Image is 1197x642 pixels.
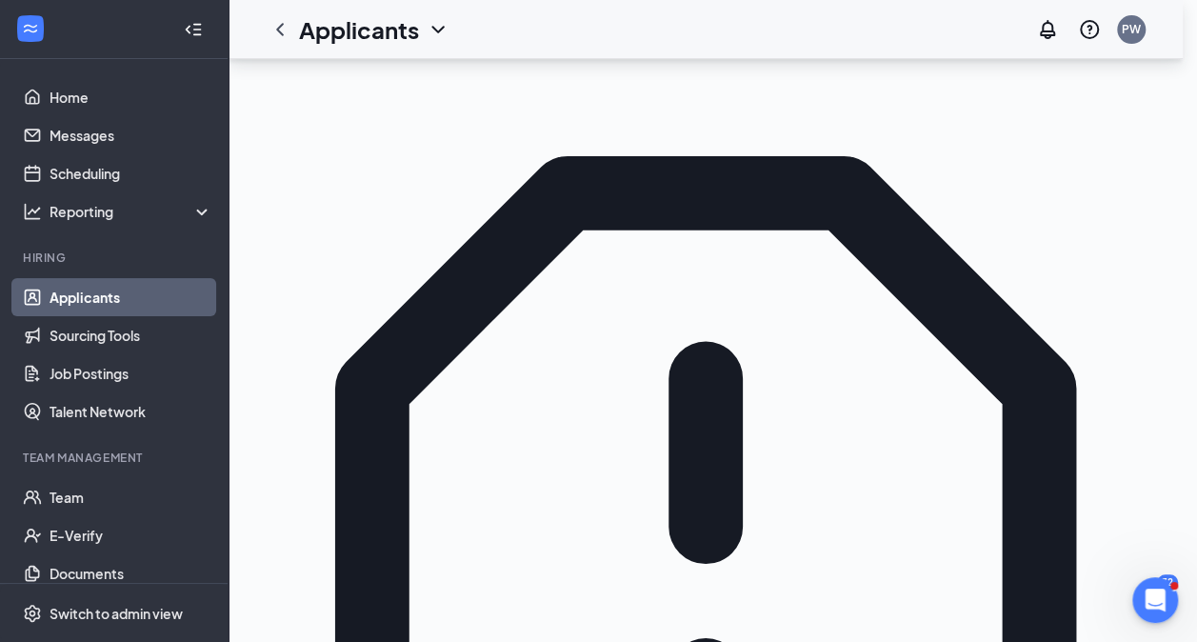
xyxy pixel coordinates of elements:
svg: WorkstreamLogo [21,19,40,38]
div: PW [1122,21,1141,37]
a: Documents [50,554,212,592]
svg: Analysis [23,202,42,221]
h1: Applicants [299,13,419,46]
a: Job Postings [50,354,212,392]
a: Home [50,78,212,116]
div: Hiring [23,250,209,266]
a: Team [50,478,212,516]
svg: Notifications [1036,18,1059,41]
div: Switch to admin view [50,604,183,623]
svg: QuestionInfo [1078,18,1101,41]
svg: Settings [23,604,42,623]
a: Talent Network [50,392,212,431]
a: Scheduling [50,154,212,192]
iframe: Intercom live chat [1132,577,1178,623]
div: Reporting [50,202,213,221]
svg: Collapse [184,20,203,39]
a: E-Verify [50,516,212,554]
a: Applicants [50,278,212,316]
a: Sourcing Tools [50,316,212,354]
div: 32 [1157,574,1178,591]
svg: ChevronDown [427,18,449,41]
a: Messages [50,116,212,154]
svg: ChevronLeft [269,18,291,41]
div: Team Management [23,450,209,466]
